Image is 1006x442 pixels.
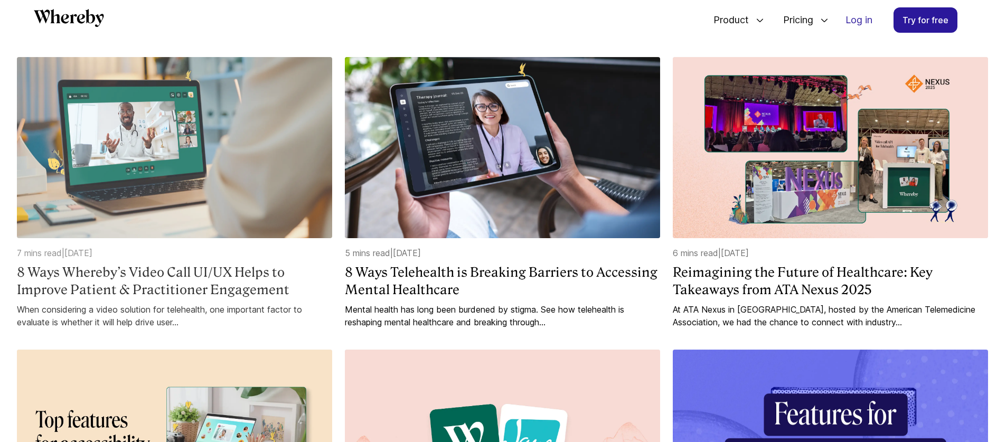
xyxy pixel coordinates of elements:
a: Mental health has long been burdened by stigma. See how telehealth is reshaping mental healthcare... [345,303,660,328]
p: 6 mins read | [DATE] [673,247,988,259]
span: Pricing [773,3,816,37]
a: 8 Ways Telehealth is Breaking Barriers to Accessing Mental Healthcare [345,264,660,299]
a: Try for free [894,7,957,33]
svg: Whereby [34,9,104,27]
span: Product [703,3,751,37]
a: Whereby [34,9,104,31]
a: Reimagining the Future of Healthcare: Key Takeaways from ATA Nexus 2025 [673,264,988,299]
p: 5 mins read | [DATE] [345,247,660,259]
p: 7 mins read | [DATE] [17,247,332,259]
a: Log in [837,8,881,32]
a: When considering a video solution for telehealth, one important factor to evaluate is whether it ... [17,303,332,328]
a: 8 Ways Whereby’s Video Call UI/UX Helps to Improve Patient & Practitioner Engagement [17,264,332,299]
a: At ATA Nexus in [GEOGRAPHIC_DATA], hosted by the American Telemedicine Association, we had the ch... [673,303,988,328]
